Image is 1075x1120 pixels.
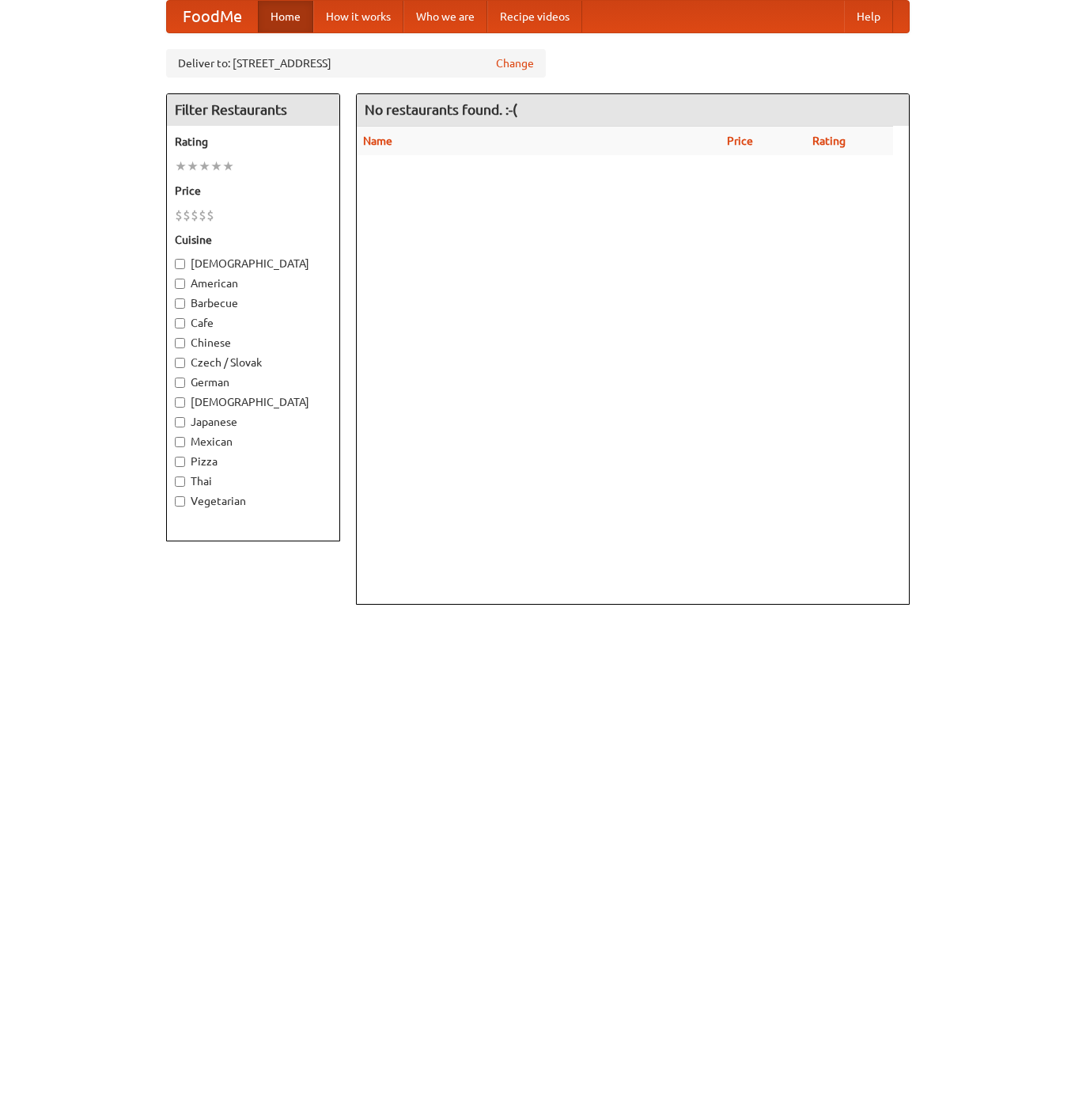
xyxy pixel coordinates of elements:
[175,134,331,150] h5: Rating
[175,232,331,248] h5: Cuisine
[175,358,185,368] input: Czech / Slovak
[175,335,331,351] label: Chinese
[175,259,185,269] input: [DEMOGRAPHIC_DATA]
[206,207,214,224] li: $
[175,493,331,509] label: Vegetarian
[191,207,199,224] li: $
[175,298,185,309] input: Barbecue
[175,338,185,348] input: Chinese
[175,414,331,430] label: Japanese
[175,434,331,450] label: Mexican
[496,55,534,71] a: Change
[175,378,185,388] input: German
[166,49,546,78] div: Deliver to: [STREET_ADDRESS]
[175,183,331,199] h5: Price
[175,355,331,370] label: Czech / Slovak
[175,207,183,224] li: $
[313,1,403,32] a: How it works
[175,437,185,447] input: Mexican
[403,1,487,32] a: Who we are
[175,473,331,489] label: Thai
[175,295,331,311] label: Barbecue
[183,207,191,224] li: $
[363,135,392,147] a: Name
[199,207,206,224] li: $
[175,454,331,469] label: Pizza
[727,135,753,147] a: Price
[210,158,222,175] li: ★
[187,158,199,175] li: ★
[175,457,185,467] input: Pizza
[175,496,185,507] input: Vegetarian
[175,256,331,271] label: [DEMOGRAPHIC_DATA]
[167,1,258,32] a: FoodMe
[175,158,187,175] li: ★
[175,318,185,328] input: Cafe
[222,158,234,175] li: ★
[167,94,339,126] h4: Filter Restaurants
[365,102,517,117] ng-pluralize: No restaurants found. :-(
[175,279,185,289] input: American
[175,275,331,291] label: American
[175,315,331,331] label: Cafe
[258,1,313,32] a: Home
[175,397,185,408] input: [DEMOGRAPHIC_DATA]
[175,476,185,487] input: Thai
[812,135,846,147] a: Rating
[175,394,331,410] label: [DEMOGRAPHIC_DATA]
[199,158,210,175] li: ★
[487,1,582,32] a: Recipe videos
[844,1,893,32] a: Help
[175,374,331,390] label: German
[175,417,185,427] input: Japanese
